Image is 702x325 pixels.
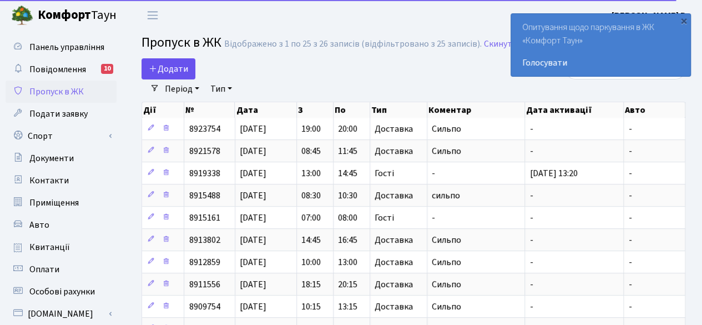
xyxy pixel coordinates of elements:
th: Авто [624,102,685,118]
a: Квитанції [6,236,117,258]
a: Подати заявку [6,103,117,125]
span: Сильпо [432,123,461,135]
a: Панель управління [6,36,117,58]
span: - [628,256,632,268]
span: 8919338 [189,167,220,179]
span: 10:15 [301,301,321,313]
span: [DATE] [240,123,266,135]
span: - [529,212,533,224]
span: - [628,301,632,313]
a: Тип [206,79,236,98]
span: 13:00 [301,167,321,179]
span: - [628,123,632,135]
span: 10:30 [338,189,357,202]
th: Дата [235,102,296,118]
span: 8923754 [189,123,220,135]
span: Доставка [375,302,413,311]
span: 16:45 [338,234,357,246]
span: - [628,189,632,202]
span: - [628,234,632,246]
div: 10 [101,64,113,74]
span: 20:00 [338,123,357,135]
span: 10:00 [301,256,321,268]
th: Тип [370,102,427,118]
div: Відображено з 1 по 25 з 26 записів (відфільтровано з 25 записів). [224,39,482,49]
span: [DATE] [240,189,266,202]
div: × [678,15,689,26]
span: - [432,212,435,224]
span: 8921578 [189,145,220,157]
span: 13:00 [338,256,357,268]
a: Особові рахунки [6,281,117,303]
span: - [628,145,632,157]
span: - [529,301,533,313]
a: Документи [6,147,117,169]
span: Доставка [375,124,413,133]
span: Приміщення [29,197,79,209]
span: 8911556 [189,278,220,291]
span: Доставка [375,236,413,244]
a: Голосувати [522,56,679,69]
th: З [297,102,334,118]
span: Таун [38,6,117,25]
th: Дії [142,102,184,118]
span: Доставка [375,280,413,289]
span: 14:45 [301,234,321,246]
span: 14:45 [338,167,357,179]
span: Гості [375,213,394,222]
span: - [628,278,632,291]
span: Гості [375,169,394,178]
span: - [432,167,435,179]
span: Повідомлення [29,63,86,76]
a: Контакти [6,169,117,192]
th: Дата активації [525,102,624,118]
th: № [184,102,235,118]
span: 13:15 [338,301,357,313]
span: 19:00 [301,123,321,135]
span: Пропуск в ЖК [142,33,221,52]
button: Переключити навігацію [139,6,166,24]
a: Авто [6,214,117,236]
span: [DATE] [240,212,266,224]
a: Оплати [6,258,117,281]
span: [DATE] [240,234,266,246]
span: 08:30 [301,189,321,202]
img: logo.png [11,4,33,27]
span: Сильпо [432,145,461,157]
span: - [529,256,533,268]
a: Повідомлення10 [6,58,117,81]
span: [DATE] [240,301,266,313]
span: Пропуск в ЖК [29,86,84,98]
span: Сильпо [432,234,461,246]
th: По [334,102,370,118]
span: Додати [149,63,188,75]
span: Доставка [375,147,413,156]
span: - [529,189,533,202]
span: Доставка [375,191,413,200]
span: 08:45 [301,145,321,157]
span: 8909754 [189,301,220,313]
span: - [628,167,632,179]
b: Комфорт [38,6,91,24]
span: [DATE] [240,167,266,179]
a: Пропуск в ЖК [6,81,117,103]
a: Спорт [6,125,117,147]
span: Авто [29,219,49,231]
th: Коментар [427,102,525,118]
a: [DOMAIN_NAME] [6,303,117,325]
span: - [529,234,533,246]
span: 8912859 [189,256,220,268]
span: 8913802 [189,234,220,246]
span: 8915488 [189,189,220,202]
a: Період [160,79,204,98]
span: 18:15 [301,278,321,291]
span: 11:45 [338,145,357,157]
span: - [628,212,632,224]
span: 8915161 [189,212,220,224]
span: Панель управління [29,41,104,53]
b: [PERSON_NAME] В. [612,9,689,22]
span: Сильпо [432,256,461,268]
a: Скинути [484,39,517,49]
span: [DATE] 13:20 [529,167,577,179]
span: [DATE] [240,278,266,291]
